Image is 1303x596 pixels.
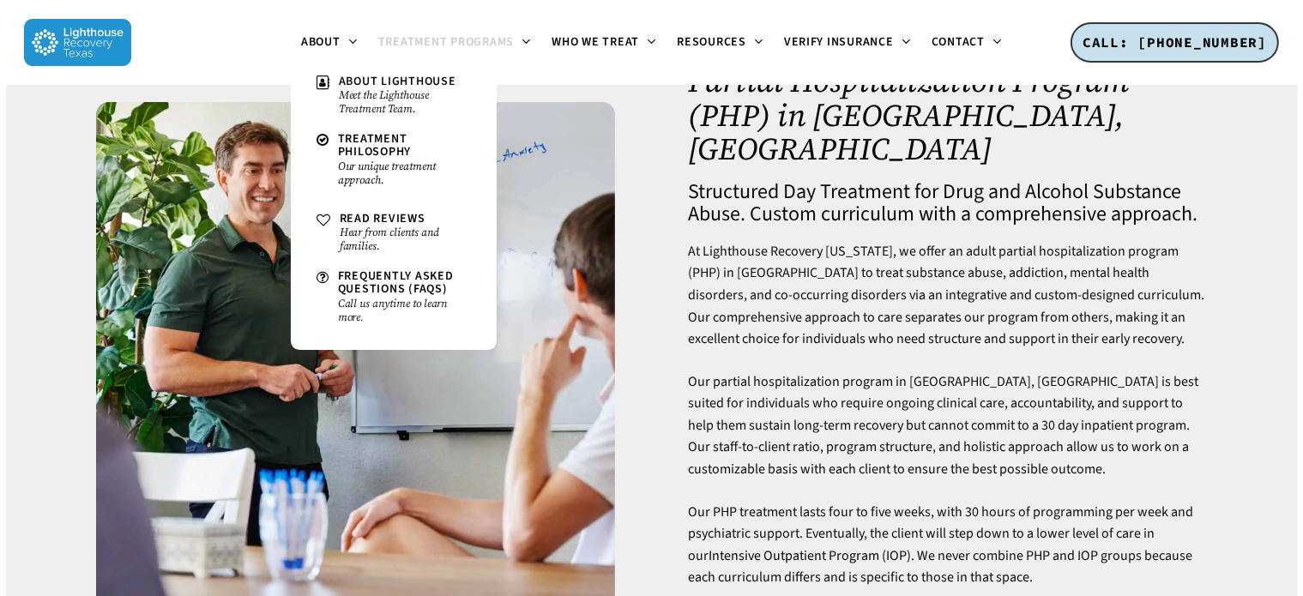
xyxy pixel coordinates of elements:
p: Our partial hospitalization program in [GEOGRAPHIC_DATA], [GEOGRAPHIC_DATA] is best suited for in... [688,371,1207,502]
span: Resources [677,33,746,51]
small: Hear from clients and families. [340,226,471,253]
a: Frequently Asked Questions (FAQs)Call us anytime to learn more. [308,262,480,333]
a: Treatment PhilosophyOur unique treatment approach. [308,124,480,196]
span: Verify Insurance [784,33,894,51]
span: Treatment Programs [378,33,515,51]
a: Who We Treat [541,36,667,50]
img: Lighthouse Recovery Texas [24,19,131,66]
span: About Lighthouse [339,73,456,90]
a: Treatment Programs [368,36,542,50]
a: About LighthouseMeet the Lighthouse Treatment Team. [308,67,480,124]
a: Contact [921,36,1012,50]
span: Frequently Asked Questions (FAQs) [338,268,454,298]
a: Read ReviewsHear from clients and families. [308,204,480,262]
small: Meet the Lighthouse Treatment Team. [339,88,471,116]
span: Treatment Philosophy [338,130,412,160]
span: CALL: [PHONE_NUMBER] [1083,33,1267,51]
h1: Partial Hospitalization Program (PHP) in [GEOGRAPHIC_DATA], [GEOGRAPHIC_DATA] [688,64,1207,166]
a: CALL: [PHONE_NUMBER] [1071,22,1279,63]
p: At Lighthouse Recovery [US_STATE], we offer an adult partial hospitalization program (PHP) in [GE... [688,241,1207,371]
span: Contact [932,33,985,51]
h4: Structured Day Treatment for Drug and Alcohol Substance Abuse. Custom curriculum with a comprehen... [688,181,1207,226]
span: Who We Treat [552,33,639,51]
small: Our unique treatment approach. [338,160,471,187]
small: Call us anytime to learn more. [338,297,471,324]
a: About [291,36,368,50]
span: About [301,33,341,51]
a: Verify Insurance [774,36,921,50]
a: Intensive Outpatient Program (IOP) [709,546,911,565]
span: Read Reviews [340,210,425,227]
a: Resources [667,36,774,50]
p: Our PHP treatment lasts four to five weeks, with 30 hours of programming per week and psychiatric... [688,502,1207,589]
